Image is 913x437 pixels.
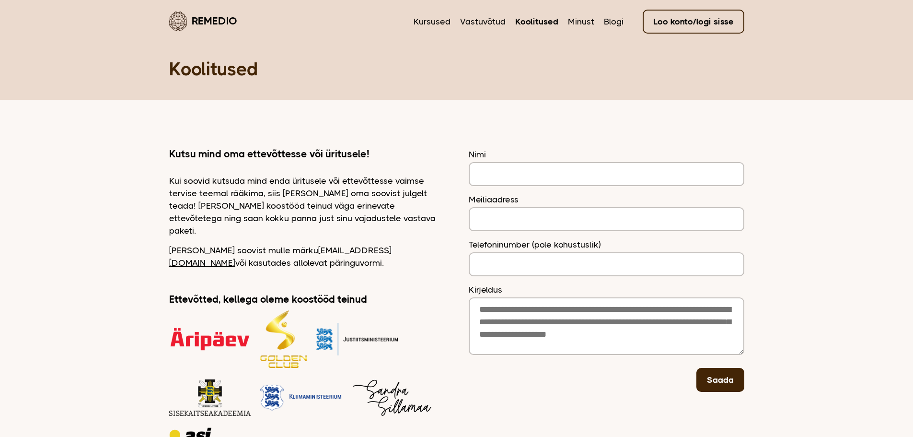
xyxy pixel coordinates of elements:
img: Justiitsministeeriumi logo [316,310,398,368]
a: Vastuvõtud [460,15,506,28]
img: Golden Club logo [260,310,307,368]
h2: Kutsu mind oma ettevõttesse või üritusele! [169,148,445,160]
a: Remedio [169,10,237,32]
h2: Ettevõtted, kellega oleme koostööd teinud [169,293,445,306]
a: Loo konto/logi sisse [643,10,744,34]
p: Kui soovid kutsuda mind enda üritusele või ettevõttesse vaimse tervise teemal rääkima, siis [PERS... [169,175,445,237]
label: Kirjeldus [469,283,744,296]
img: Kliimaministeeriumi logo [351,378,433,418]
a: Kursused [414,15,451,28]
img: Sisekaitseakadeemia logo [169,378,251,418]
label: Meiliaadress [469,193,744,206]
a: Minust [568,15,594,28]
img: Äripäeva logo [169,310,251,368]
label: Telefoninumber (pole kohustuslik) [469,238,744,251]
label: Nimi [469,148,744,161]
a: Blogi [604,15,624,28]
h1: Koolitused [169,58,744,81]
p: [PERSON_NAME] soovist mulle märku või kasutades allolevat päringuvormi. [169,244,445,269]
img: Remedio logo [169,12,187,31]
a: Koolitused [515,15,558,28]
img: Kliimaministeeriumi logo [260,378,342,418]
button: Saada [696,368,744,392]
